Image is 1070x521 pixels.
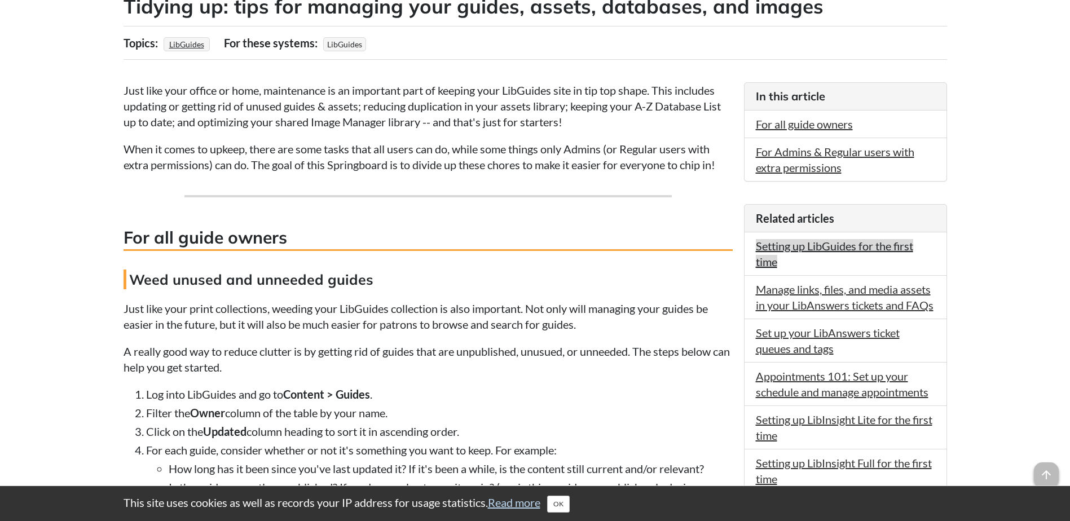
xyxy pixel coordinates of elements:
[756,117,853,131] a: For all guide owners
[124,32,161,54] div: Topics:
[124,82,733,130] p: Just like your office or home, maintenance is an important part of keeping your LibGuides site in...
[488,496,540,509] a: Read more
[124,270,733,289] h4: Weed unused and unneeded guides
[146,423,733,439] li: Click on the column heading to sort it in ascending order.
[190,406,225,420] strong: Owner
[224,32,320,54] div: For these systems:
[756,211,834,225] span: Related articles
[756,369,928,399] a: Appointments 101: Set up your schedule and manage appointments
[169,479,733,511] li: Is the guide currently unpublished? If so, do you plan to use it again? (e.g. is this a guide you...
[124,301,733,332] p: Just like your print collections, weeding your LibGuides collection is also important. Not only w...
[547,496,570,513] button: Close
[323,37,366,51] span: LibGuides
[168,36,206,52] a: LibGuides
[1034,462,1059,487] span: arrow_upward
[169,461,733,476] li: How long has it been since you've last updated it? If it's been a while, is the content still cur...
[124,343,733,375] p: A really good way to reduce clutter is by getting rid of guides that are unpublished, unusued, or...
[756,456,932,485] a: Setting up LibInsight Full for the first time
[146,405,733,421] li: Filter the column of the table by your name.
[112,494,958,513] div: This site uses cookies as well as records your IP address for usage statistics.
[756,89,935,104] h3: In this article
[124,226,733,251] h3: For all guide owners
[283,387,370,401] strong: Content > Guides
[756,145,914,174] a: For Admins & Regular users with extra permissions
[1034,463,1059,477] a: arrow_upward
[124,141,733,173] p: When it comes to upkeep, there are some tasks that all users can do, while some things only Admin...
[756,282,934,312] a: Manage links, files, and media assets in your LibAnswers tickets and FAQs
[756,326,900,355] a: Set up your LibAnswers ticket queues and tags
[756,239,913,268] a: Setting up LibGuides for the first time
[203,425,246,438] strong: Updated
[146,386,733,402] li: Log into LibGuides and go to .
[756,413,932,442] a: Setting up LibInsight Lite for the first time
